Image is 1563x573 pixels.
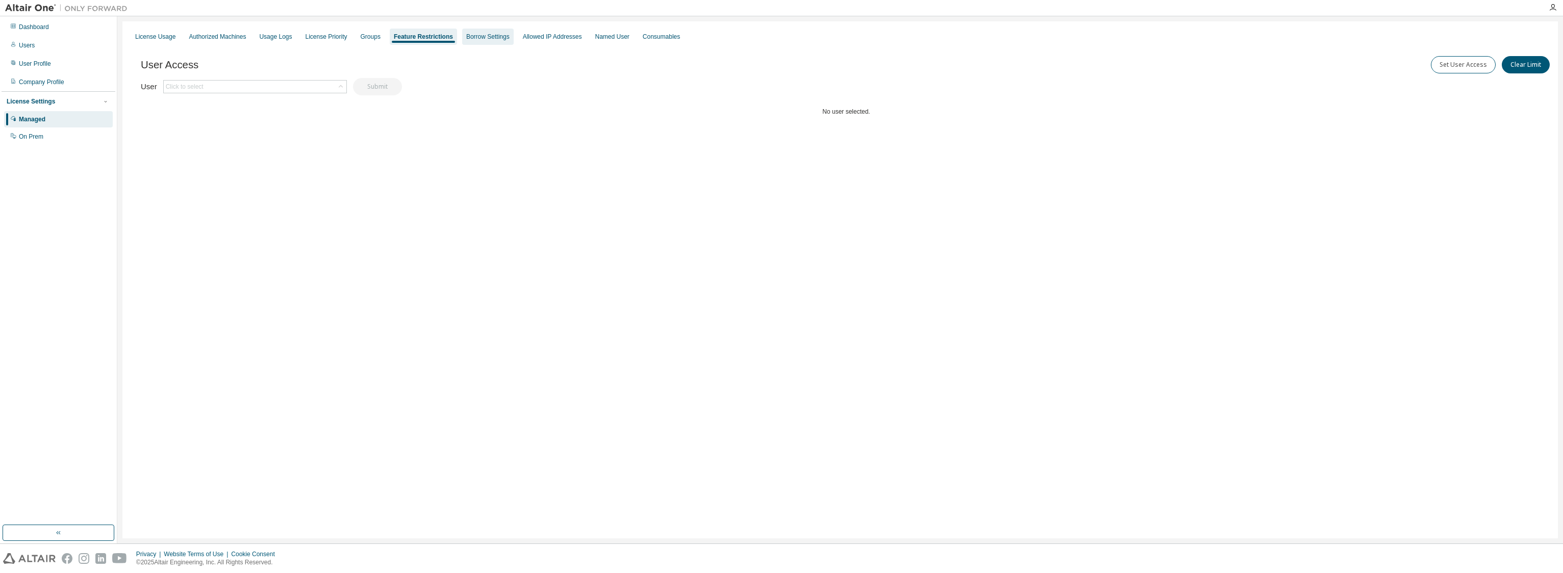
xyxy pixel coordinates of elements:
[19,41,35,49] div: Users
[136,550,164,558] div: Privacy
[19,78,64,86] div: Company Profile
[79,553,89,564] img: instagram.svg
[7,97,55,106] div: License Settings
[166,83,204,91] div: Click to select
[5,3,133,13] img: Altair One
[259,33,292,41] div: Usage Logs
[164,81,346,93] div: Click to select
[466,33,510,41] div: Borrow Settings
[306,33,347,41] div: License Priority
[19,133,43,141] div: On Prem
[164,550,231,558] div: Website Terms of Use
[595,33,629,41] div: Named User
[19,23,49,31] div: Dashboard
[1502,56,1550,73] button: Clear Limit
[1431,56,1496,73] button: Set User Access
[141,83,157,91] label: User
[231,550,281,558] div: Cookie Consent
[353,78,402,95] button: Submit
[141,59,198,71] span: User Access
[62,553,72,564] img: facebook.svg
[3,553,56,564] img: altair_logo.svg
[189,33,246,41] div: Authorized Machines
[136,558,281,567] p: © 2025 Altair Engineering, Inc. All Rights Reserved.
[394,33,453,41] div: Feature Restrictions
[95,553,106,564] img: linkedin.svg
[523,33,582,41] div: Allowed IP Addresses
[141,108,1552,116] div: No user selected.
[19,60,51,68] div: User Profile
[135,33,175,41] div: License Usage
[361,33,381,41] div: Groups
[112,553,127,564] img: youtube.svg
[19,115,45,123] div: Managed
[643,33,680,41] div: Consumables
